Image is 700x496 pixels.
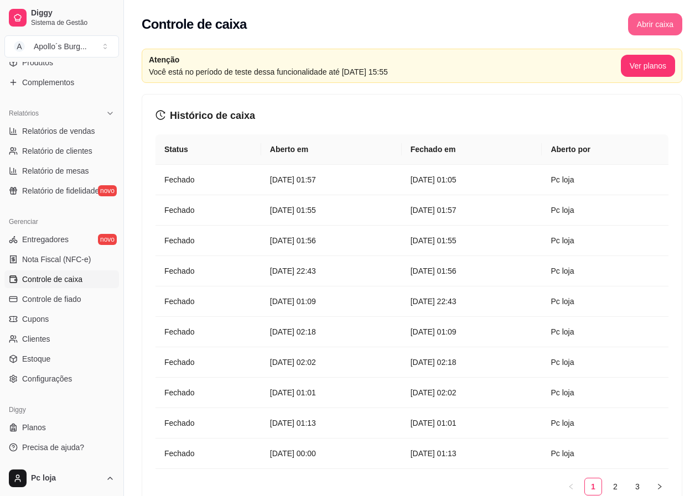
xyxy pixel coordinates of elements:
td: Pc loja [542,256,668,286]
article: Fechado [164,326,252,338]
span: Planos [22,422,46,433]
button: Ver planos [621,55,675,77]
span: Diggy [31,8,115,18]
button: Pc loja [4,465,119,492]
a: 1 [585,478,602,495]
article: [DATE] 01:55 [411,234,533,247]
li: 1 [584,478,602,495]
a: Planos [4,419,119,436]
span: A [14,41,25,52]
a: Precisa de ajuda? [4,438,119,456]
th: Aberto por [542,134,668,165]
a: Controle de fiado [4,290,119,308]
td: Pc loja [542,438,668,469]
th: Aberto em [261,134,402,165]
button: Abrir caixa [628,13,682,35]
article: Fechado [164,174,252,186]
span: Precisa de ajuda? [22,442,84,453]
article: Fechado [164,447,252,460]
div: Apollo´s Burg ... [34,41,87,52]
a: Relatório de mesas [4,162,119,180]
a: DiggySistema de Gestão [4,4,119,31]
div: Diggy [4,401,119,419]
span: Controle de fiado [22,294,81,305]
a: Estoque [4,350,119,368]
a: Relatórios de vendas [4,122,119,140]
li: 2 [606,478,624,495]
span: Nota Fiscal (NFC-e) [22,254,91,265]
li: 3 [629,478,646,495]
article: [DATE] 01:56 [270,234,393,247]
a: Nota Fiscal (NFC-e) [4,250,119,268]
article: [DATE] 22:43 [411,295,533,307]
a: Complementos [4,74,119,91]
td: Pc loja [542,347,668,378]
td: Pc loja [542,165,668,195]
article: [DATE] 01:01 [270,387,393,399]
span: Clientes [22,333,50,344]
a: 3 [629,478,646,495]
td: Pc loja [542,195,668,226]
article: Fechado [164,234,252,247]
article: [DATE] 01:05 [411,174,533,186]
article: [DATE] 02:18 [270,326,393,338]
article: Você está no período de teste dessa funcionalidade até [DATE] 15:55 [149,66,621,78]
a: Cupons [4,310,119,328]
article: [DATE] 01:55 [270,204,393,216]
th: Status [155,134,261,165]
span: Relatório de fidelidade [22,185,99,196]
span: Relatórios de vendas [22,126,95,137]
a: Relatório de fidelidadenovo [4,182,119,200]
article: Atenção [149,54,621,66]
article: [DATE] 01:09 [270,295,393,307]
article: Fechado [164,204,252,216]
span: Configurações [22,373,72,384]
div: Gerenciar [4,213,119,231]
a: Ver planos [621,61,675,70]
span: history [155,110,165,120]
td: Pc loja [542,286,668,317]
article: [DATE] 01:13 [411,447,533,460]
article: Fechado [164,387,252,399]
span: Cupons [22,314,49,325]
article: [DATE] 01:57 [411,204,533,216]
li: Previous Page [562,478,580,495]
span: Estoque [22,353,50,364]
article: [DATE] 02:02 [411,387,533,399]
a: Relatório de clientes [4,142,119,160]
th: Fechado em [402,134,542,165]
a: Produtos [4,54,119,71]
h2: Controle de caixa [142,15,247,33]
article: [DATE] 00:00 [270,447,393,460]
article: [DATE] 01:57 [270,174,393,186]
article: [DATE] 01:09 [411,326,533,338]
article: [DATE] 22:43 [270,265,393,277]
article: [DATE] 01:01 [411,417,533,429]
td: Pc loja [542,317,668,347]
td: Pc loja [542,408,668,438]
span: Complementos [22,77,74,88]
span: Sistema de Gestão [31,18,115,27]
span: left [568,483,574,490]
button: Select a team [4,35,119,58]
td: Pc loja [542,226,668,256]
article: Fechado [164,295,252,307]
span: Produtos [22,57,53,68]
td: Pc loja [542,378,668,408]
button: left [562,478,580,495]
h3: Histórico de caixa [155,108,668,123]
span: Pc loja [31,473,101,483]
a: Clientes [4,330,119,348]
a: Configurações [4,370,119,388]
span: Relatórios [9,109,39,118]
span: Relatório de mesas [22,165,89,176]
article: [DATE] 01:13 [270,417,393,429]
article: Fechado [164,265,252,277]
a: Controle de caixa [4,270,119,288]
a: 2 [607,478,624,495]
a: Entregadoresnovo [4,231,119,248]
article: [DATE] 01:56 [411,265,533,277]
article: [DATE] 02:02 [270,356,393,368]
article: Fechado [164,417,252,429]
span: Relatório de clientes [22,145,92,156]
